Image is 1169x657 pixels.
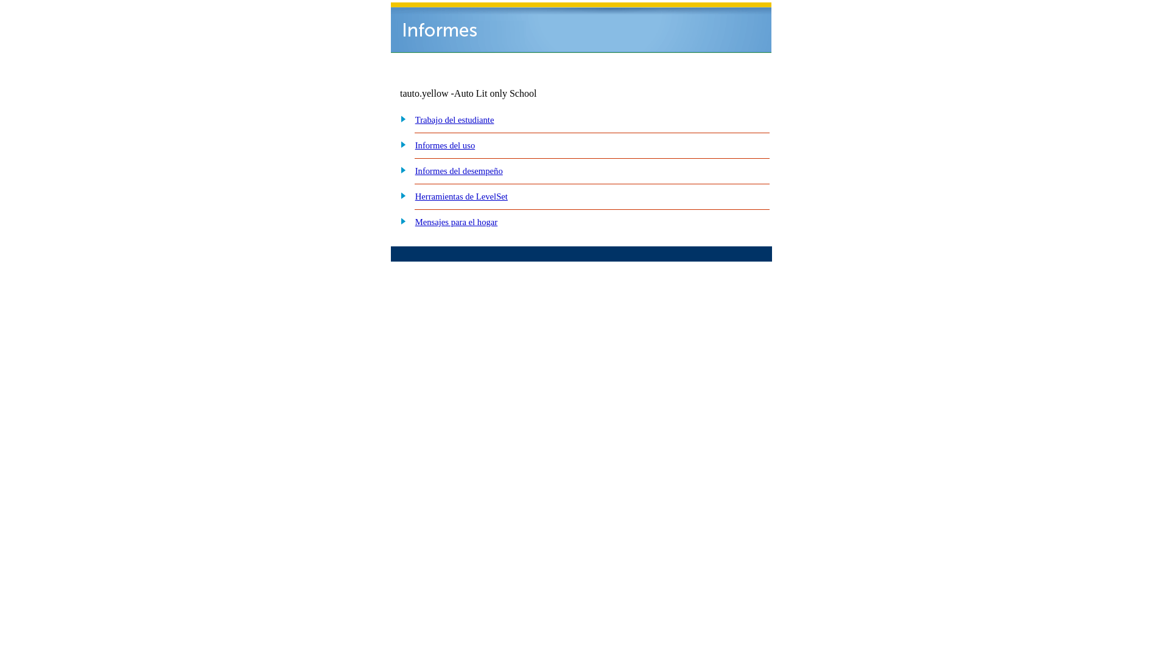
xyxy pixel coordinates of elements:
[394,139,407,150] img: plus.gif
[415,217,498,227] a: Mensajes para el hogar
[415,166,503,176] a: Informes del desempeño
[400,88,624,99] td: tauto.yellow -
[391,2,771,53] img: header
[394,164,407,175] img: plus.gif
[394,113,407,124] img: plus.gif
[415,115,494,125] a: Trabajo del estudiante
[415,141,476,150] a: Informes del uso
[454,88,537,99] nobr: Auto Lit only School
[394,215,407,226] img: plus.gif
[415,192,508,201] a: Herramientas de LevelSet
[394,190,407,201] img: plus.gif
